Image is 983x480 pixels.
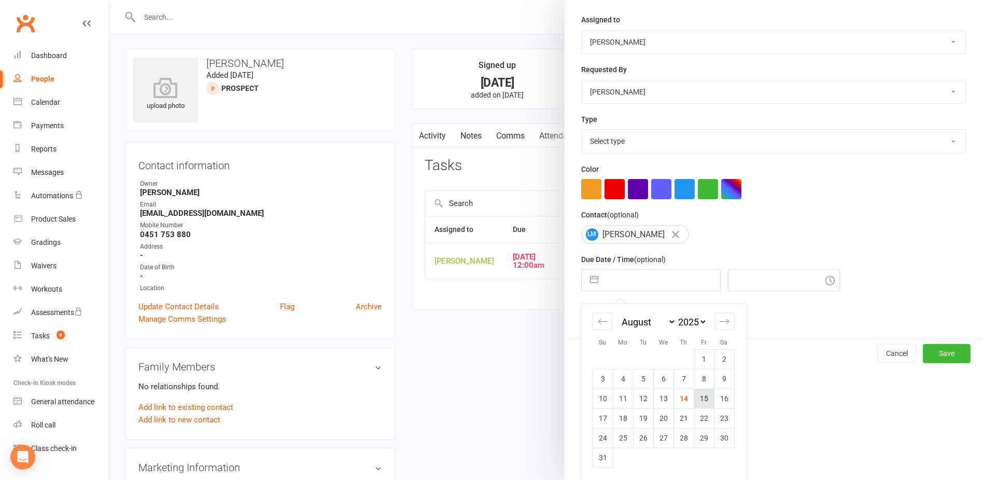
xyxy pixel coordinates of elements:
[613,428,633,448] td: Monday, August 25, 2025
[593,389,613,408] td: Sunday, August 10, 2025
[599,339,606,346] small: Su
[13,208,109,231] a: Product Sales
[31,421,55,429] div: Roll call
[581,14,620,25] label: Assigned to
[13,44,109,67] a: Dashboard
[593,408,613,428] td: Sunday, August 17, 2025
[653,389,673,408] td: Wednesday, August 13, 2025
[13,324,109,348] a: Tasks 9
[634,255,666,264] small: (optional)
[694,369,714,389] td: Friday, August 8, 2025
[613,408,633,428] td: Monday, August 18, 2025
[618,339,627,346] small: Mo
[581,304,746,480] div: Calendar
[13,301,109,324] a: Assessments
[31,397,94,406] div: General attendance
[673,408,694,428] td: Thursday, August 21, 2025
[31,51,67,60] div: Dashboard
[13,231,109,254] a: Gradings
[714,428,734,448] td: Saturday, August 30, 2025
[694,408,714,428] td: Friday, August 22, 2025
[13,348,109,371] a: What's New
[10,445,35,470] div: Open Intercom Messenger
[581,114,597,125] label: Type
[581,163,599,175] label: Color
[13,91,109,114] a: Calendar
[13,184,109,208] a: Automations
[877,344,917,363] button: Cancel
[633,389,653,408] td: Tuesday, August 12, 2025
[673,428,694,448] td: Thursday, August 28, 2025
[633,369,653,389] td: Tuesday, August 5, 2025
[31,145,57,153] div: Reports
[581,209,639,221] label: Contact
[31,98,60,106] div: Calendar
[31,121,64,130] div: Payments
[714,349,734,369] td: Saturday, August 2, 2025
[593,313,613,330] div: Move backward to switch to the previous month.
[714,369,734,389] td: Saturday, August 9, 2025
[13,390,109,414] a: General attendance kiosk mode
[13,67,109,91] a: People
[633,408,653,428] td: Tuesday, August 19, 2025
[13,437,109,460] a: Class kiosk mode
[581,225,689,244] div: [PERSON_NAME]
[31,75,54,83] div: People
[607,211,639,219] small: (optional)
[31,285,62,293] div: Workouts
[653,408,673,428] td: Wednesday, August 20, 2025
[673,369,694,389] td: Thursday, August 7, 2025
[31,215,76,223] div: Product Sales
[613,389,633,408] td: Monday, August 11, 2025
[13,254,109,278] a: Waivers
[613,369,633,389] td: Monday, August 4, 2025
[923,344,971,363] button: Save
[714,389,734,408] td: Saturday, August 16, 2025
[581,301,641,312] label: Email preferences
[680,339,687,346] small: Th
[13,414,109,437] a: Roll call
[31,262,57,270] div: Waivers
[13,114,109,138] a: Payments
[31,444,77,452] div: Class check-in
[694,389,714,408] td: Friday, August 15, 2025
[714,408,734,428] td: Saturday, August 23, 2025
[593,369,613,389] td: Sunday, August 3, 2025
[701,339,707,346] small: Fr
[13,138,109,161] a: Reports
[640,339,647,346] small: Tu
[31,332,50,340] div: Tasks
[586,228,598,241] span: LM
[57,331,65,339] span: 9
[31,168,64,176] div: Messages
[581,254,666,265] label: Due Date / Time
[12,10,38,36] a: Clubworx
[653,369,673,389] td: Wednesday, August 6, 2025
[31,355,68,363] div: What's New
[13,278,109,301] a: Workouts
[694,428,714,448] td: Friday, August 29, 2025
[593,428,613,448] td: Sunday, August 24, 2025
[31,238,61,246] div: Gradings
[653,428,673,448] td: Wednesday, August 27, 2025
[714,313,735,330] div: Move forward to switch to the next month.
[633,428,653,448] td: Tuesday, August 26, 2025
[694,349,714,369] td: Friday, August 1, 2025
[581,64,627,75] label: Requested By
[31,191,73,200] div: Automations
[720,339,727,346] small: Sa
[13,161,109,184] a: Messages
[31,308,82,317] div: Assessments
[659,339,668,346] small: We
[673,389,694,408] td: Thursday, August 14, 2025
[593,448,613,468] td: Sunday, August 31, 2025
